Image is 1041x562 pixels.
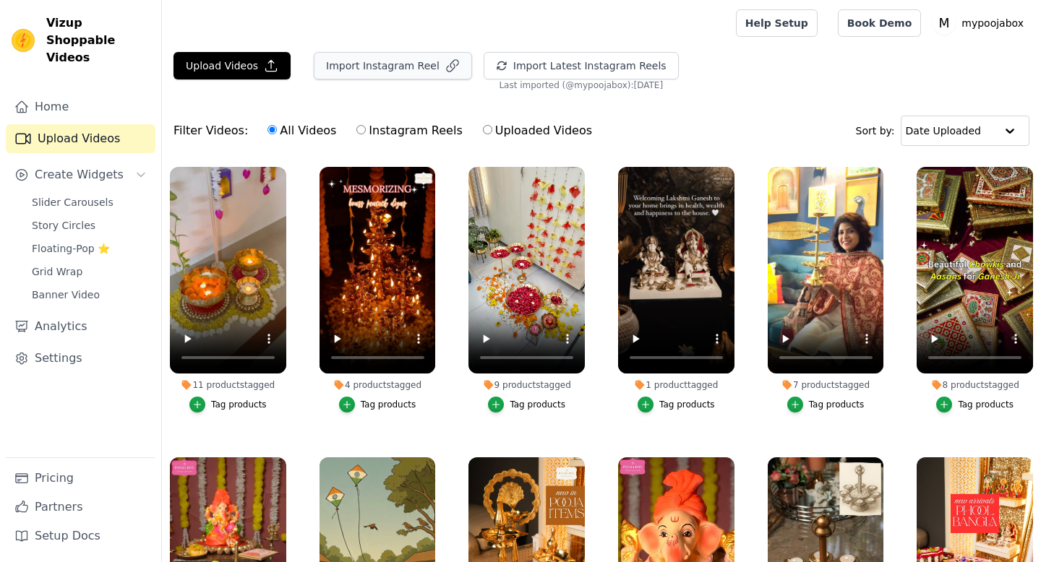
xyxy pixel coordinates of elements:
[6,344,155,373] a: Settings
[23,215,155,235] a: Story Circles
[32,195,113,209] span: Slider Carousels
[173,114,600,147] div: Filter Videos:
[173,52,291,79] button: Upload Videos
[46,14,150,66] span: Vizup Shoppable Videos
[12,29,35,52] img: Vizup
[768,379,884,391] div: 7 products tagged
[510,399,565,410] div: Tag products
[314,52,472,79] button: Import Instagram Reel
[483,125,492,134] input: Uploaded Videos
[23,192,155,212] a: Slider Carousels
[267,125,277,134] input: All Videos
[958,399,1014,410] div: Tag products
[361,399,416,410] div: Tag products
[211,399,267,410] div: Tag products
[6,493,155,522] a: Partners
[23,285,155,305] a: Banner Video
[809,399,865,410] div: Tag products
[488,397,565,412] button: Tag products
[6,464,155,493] a: Pricing
[736,9,818,37] a: Help Setup
[468,379,585,391] div: 9 products tagged
[32,241,110,256] span: Floating-Pop ⭐
[32,264,82,279] span: Grid Wrap
[23,238,155,259] a: Floating-Pop ⭐
[482,121,593,140] label: Uploaded Videos
[939,16,950,30] text: M
[6,124,155,153] a: Upload Videos
[499,79,663,91] span: Last imported (@ mypoojabox ): [DATE]
[6,522,155,550] a: Setup Docs
[484,52,679,79] button: Import Latest Instagram Reels
[917,379,1033,391] div: 8 products tagged
[32,218,95,233] span: Story Circles
[618,379,734,391] div: 1 product tagged
[339,397,416,412] button: Tag products
[320,379,436,391] div: 4 products tagged
[6,312,155,341] a: Analytics
[170,379,286,391] div: 11 products tagged
[267,121,337,140] label: All Videos
[933,10,1029,36] button: M mypoojabox
[787,397,865,412] button: Tag products
[35,166,124,183] span: Create Widgets
[356,121,463,140] label: Instagram Reels
[356,125,366,134] input: Instagram Reels
[956,10,1029,36] p: mypoojabox
[189,397,267,412] button: Tag products
[856,116,1030,146] div: Sort by:
[6,160,155,189] button: Create Widgets
[936,397,1014,412] button: Tag products
[23,261,155,282] a: Grid Wrap
[6,92,155,121] a: Home
[838,9,921,37] a: Book Demo
[32,288,100,302] span: Banner Video
[659,399,715,410] div: Tag products
[638,397,715,412] button: Tag products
